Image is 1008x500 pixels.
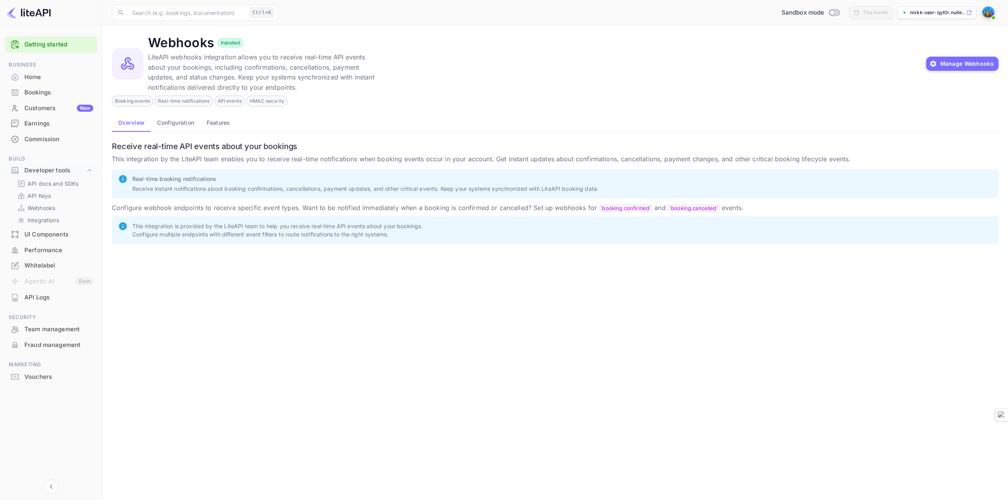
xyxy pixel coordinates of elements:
[24,341,93,350] div: Fraud management
[112,142,999,151] h6: Receive real-time API events about your bookings
[28,216,59,224] p: Integrations
[24,88,93,97] div: Bookings
[5,338,97,352] a: Fraud management
[148,35,214,51] h4: Webhooks
[24,166,85,175] div: Developer tools
[5,258,97,273] a: Whitelabel
[668,204,720,212] code: booking.cancelled
[24,261,93,270] div: Whitelabel
[5,227,97,242] div: UI Components
[28,204,55,212] p: Webhooks
[14,190,94,201] div: API Keys
[5,164,97,177] div: Developer tools
[112,203,999,213] p: Configure webhook endpoints to receive specific event types. Want to be notified immediately when...
[863,9,888,16] div: This month
[28,192,51,200] p: API Keys
[14,202,94,214] div: Webhooks
[17,192,91,200] a: API Keys
[28,179,79,188] p: API docs and SDKs
[24,104,93,113] div: Customers
[5,369,97,385] div: Vouchers
[5,290,97,304] a: API Logs
[24,246,93,255] div: Performance
[14,178,94,189] div: API docs and SDKs
[24,73,93,82] div: Home
[778,8,843,17] div: Switch to Production mode
[5,258,97,273] div: Whitelabel
[132,185,992,193] p: Receive instant notifications about booking confirmations, cancellations, payment updates, and ot...
[132,175,992,183] p: Real-time booking notifications
[24,135,93,144] div: Commission
[155,98,212,105] span: Real-time notifications
[5,70,97,85] div: Home
[148,52,384,92] p: LiteAPI webhooks integration allows you to receive real-time API events about your bookings, incl...
[910,9,965,16] p: nixkk-user-qyt0r.nuite...
[5,155,97,163] span: Build
[151,113,200,132] button: Configuration
[5,227,97,242] a: UI Components
[24,230,93,239] div: UI Components
[5,338,97,353] div: Fraud management
[17,216,91,224] a: Integrations
[6,6,51,19] img: LiteAPI logo
[17,204,91,212] a: Webhooks
[5,132,97,147] div: Commission
[982,6,995,19] img: Nixkk User
[5,101,97,115] a: CustomersNew
[17,179,91,188] a: API docs and SDKs
[218,39,243,46] span: Installed
[112,154,999,164] p: This integration by the LiteAPI team enables you to receive real-time notifications when booking ...
[5,243,97,257] a: Performance
[112,98,153,105] span: Booking events
[5,369,97,384] a: Vouchers
[24,40,93,49] a: Getting started
[5,360,97,369] span: Marketing
[112,113,151,132] button: Overview
[5,132,97,146] a: Commission
[77,105,93,112] div: New
[5,322,97,336] a: Team management
[24,373,93,382] div: Vouchers
[24,325,93,334] div: Team management
[5,313,97,322] span: Security
[128,5,246,20] input: Search (e.g. bookings, documentation)
[132,222,992,238] p: This integration is provided by the LiteAPI team to help you receive real-time API events about y...
[14,214,94,226] div: Integrations
[5,37,97,53] div: Getting started
[5,61,97,69] span: Business
[5,243,97,258] div: Performance
[200,113,236,132] button: Features
[24,119,93,128] div: Earnings
[926,57,999,71] button: Manage Webhooks
[599,204,652,212] code: booking.confirmed
[5,85,97,100] a: Bookings
[5,101,97,116] div: CustomersNew
[24,293,93,302] div: API Logs
[5,70,97,84] a: Home
[250,7,274,18] div: Ctrl+K
[5,116,97,131] a: Earnings
[215,98,245,105] span: API events
[247,98,287,105] span: HMAC security
[782,8,825,17] span: Sandbox mode
[44,480,58,494] button: Collapse navigation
